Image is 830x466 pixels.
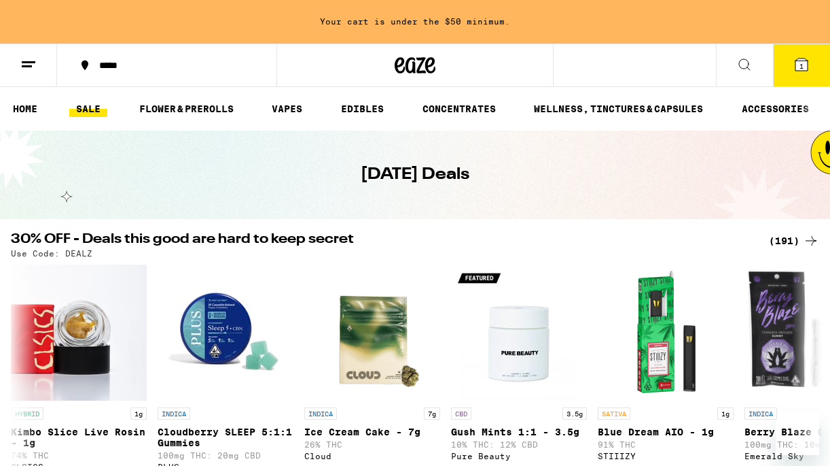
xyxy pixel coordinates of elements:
p: 74% THC [11,451,147,460]
p: 91% THC [598,440,734,449]
p: Use Code: DEALZ [11,249,92,258]
p: 10% THC: 12% CBD [451,440,587,449]
p: Kimbo Slice Live Rosin - 1g [11,427,147,448]
p: 3.5g [562,407,587,420]
a: ACCESSORIES [735,101,816,117]
img: CLSICS - Kimbo Slice Live Rosin - 1g [11,265,147,401]
iframe: Button to launch messaging window [776,412,819,455]
h2: 30% OFF - Deals this good are hard to keep secret [11,233,753,249]
a: CONCENTRATES [416,101,503,117]
p: INDICA [158,407,190,420]
p: CBD [451,407,471,420]
p: Cloudberry SLEEP 5:1:1 Gummies [158,427,293,448]
p: 26% THC [304,440,440,449]
a: VAPES [265,101,309,117]
div: Cloud [304,452,440,461]
p: HYBRID [11,407,43,420]
a: SALE [69,101,107,117]
p: INDICA [744,407,777,420]
h1: [DATE] Deals [361,163,469,186]
div: STIIIZY [598,452,734,461]
span: 1 [799,62,804,70]
img: Cloud - Ice Cream Cake - 7g [304,265,440,401]
img: PLUS - Cloudberry SLEEP 5:1:1 Gummies [158,265,293,401]
p: INDICA [304,407,337,420]
button: 1 [773,44,830,86]
p: 1g [717,407,734,420]
a: FLOWER & PREROLLS [132,101,240,117]
p: Gush Mints 1:1 - 3.5g [451,427,587,437]
img: STIIIZY - Blue Dream AIO - 1g [598,265,734,401]
p: 7g [424,407,440,420]
p: SATIVA [598,407,630,420]
a: WELLNESS, TINCTURES & CAPSULES [527,101,710,117]
p: 100mg THC: 20mg CBD [158,451,293,460]
a: EDIBLES [334,101,391,117]
p: Ice Cream Cake - 7g [304,427,440,437]
p: Blue Dream AIO - 1g [598,427,734,437]
p: 1g [130,407,147,420]
div: Pure Beauty [451,452,587,461]
img: Pure Beauty - Gush Mints 1:1 - 3.5g [451,265,587,401]
a: (191) [769,233,819,249]
a: HOME [6,101,44,117]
